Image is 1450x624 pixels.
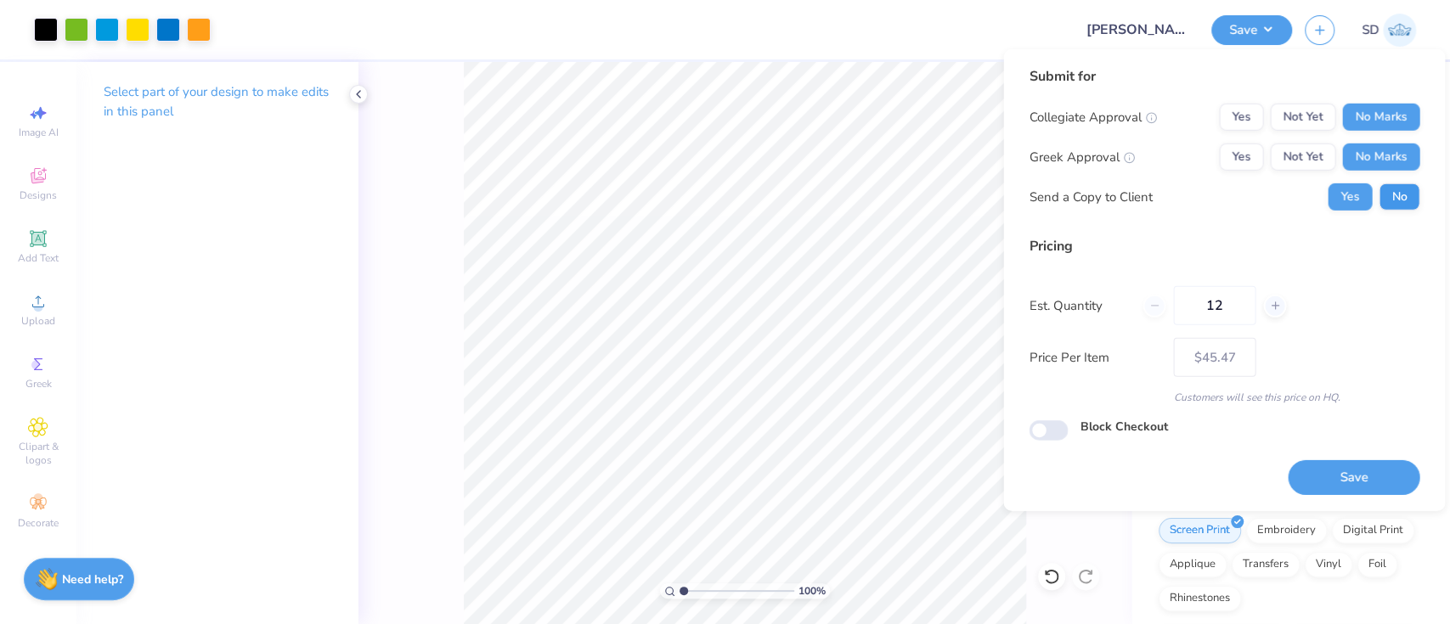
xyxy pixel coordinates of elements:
[1159,518,1241,543] div: Screen Print
[1074,13,1199,47] input: Untitled Design
[1270,143,1335,171] button: Not Yet
[1357,552,1397,577] div: Foil
[18,516,59,530] span: Decorate
[1362,20,1379,40] span: SD
[1029,390,1419,405] div: Customers will see this price on HQ.
[1219,143,1263,171] button: Yes
[1159,552,1227,577] div: Applique
[1159,586,1241,611] div: Rhinestones
[20,188,57,202] span: Designs
[1173,286,1255,325] input: – –
[1288,460,1419,495] button: Save
[1246,518,1327,543] div: Embroidery
[19,126,59,139] span: Image AI
[1305,552,1352,577] div: Vinyl
[1379,183,1419,211] button: No
[21,314,55,328] span: Upload
[1029,148,1135,167] div: Greek Approval
[1029,236,1419,256] div: Pricing
[1219,104,1263,131] button: Yes
[1362,14,1416,47] a: SD
[1232,552,1300,577] div: Transfers
[1080,418,1167,436] label: Block Checkout
[1332,518,1414,543] div: Digital Print
[1211,15,1292,45] button: Save
[1029,348,1160,368] label: Price Per Item
[1342,104,1419,131] button: No Marks
[1328,183,1372,211] button: Yes
[104,82,331,121] p: Select part of your design to make edits in this panel
[1029,188,1152,207] div: Send a Copy to Client
[1029,66,1419,87] div: Submit for
[798,583,826,599] span: 100 %
[62,571,123,587] strong: Need help?
[1383,14,1416,47] img: Sparsh Drolia
[18,251,59,265] span: Add Text
[1270,104,1335,131] button: Not Yet
[1029,108,1157,127] div: Collegiate Approval
[1342,143,1419,171] button: No Marks
[25,377,52,391] span: Greek
[1029,296,1130,316] label: Est. Quantity
[8,440,68,467] span: Clipart & logos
